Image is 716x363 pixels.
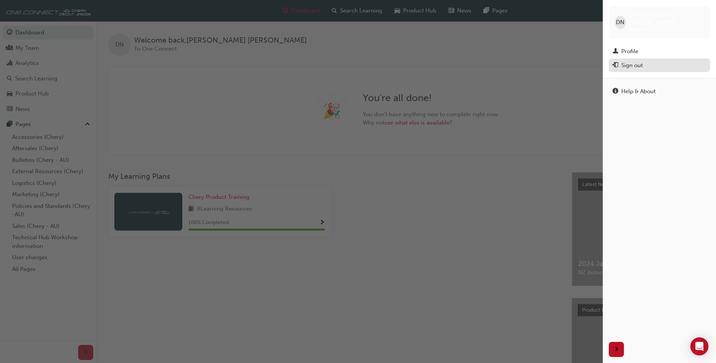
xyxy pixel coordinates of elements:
span: exit-icon [613,62,618,69]
span: DN [616,18,624,27]
div: Open Intercom Messenger [690,337,708,355]
span: man-icon [613,48,618,55]
a: Profile [609,45,710,58]
span: next-icon [614,345,619,354]
span: chau1081 [629,26,651,32]
span: [PERSON_NAME] [PERSON_NAME] [629,12,704,26]
a: Help & About [609,85,710,98]
div: Sign out [621,61,643,70]
span: info-icon [613,88,618,95]
button: Sign out [609,58,710,72]
div: Help & About [621,87,656,96]
div: Profile [621,47,638,56]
